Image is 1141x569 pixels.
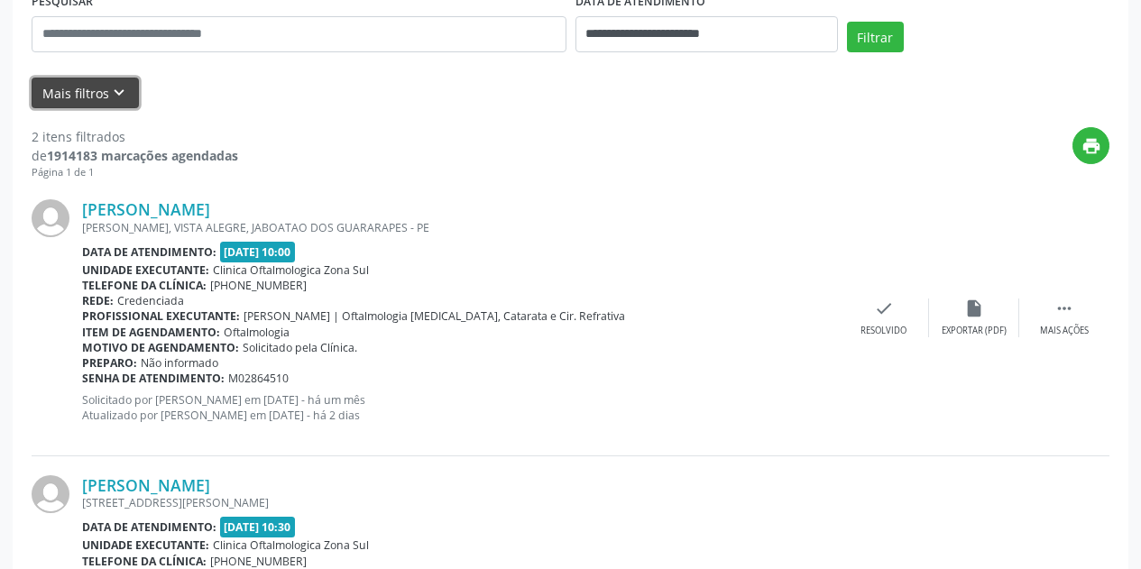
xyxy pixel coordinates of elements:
img: img [32,199,69,237]
span: Clinica Oftalmologica Zona Sul [213,537,369,553]
button: print [1072,127,1109,164]
b: Telefone da clínica: [82,278,207,293]
span: [DATE] 10:30 [220,517,296,537]
span: Oftalmologia [224,325,290,340]
span: [PHONE_NUMBER] [210,278,307,293]
b: Senha de atendimento: [82,371,225,386]
a: [PERSON_NAME] [82,475,210,495]
img: img [32,475,69,513]
span: [PERSON_NAME] | Oftalmologia [MEDICAL_DATA], Catarata e Cir. Refrativa [244,308,625,324]
b: Motivo de agendamento: [82,340,239,355]
div: Página 1 de 1 [32,165,238,180]
a: [PERSON_NAME] [82,199,210,219]
span: [DATE] 10:00 [220,242,296,262]
b: Unidade executante: [82,537,209,553]
b: Preparo: [82,355,137,371]
span: Clinica Oftalmologica Zona Sul [213,262,369,278]
button: Filtrar [847,22,904,52]
span: Credenciada [117,293,184,308]
i:  [1054,298,1074,318]
strong: 1914183 marcações agendadas [47,147,238,164]
span: M02864510 [228,371,289,386]
span: Solicitado pela Clínica. [243,340,357,355]
div: 2 itens filtrados [32,127,238,146]
i: check [874,298,894,318]
div: Mais ações [1040,325,1089,337]
b: Data de atendimento: [82,244,216,260]
b: Rede: [82,293,114,308]
i: keyboard_arrow_down [109,83,129,103]
b: Profissional executante: [82,308,240,324]
p: Solicitado por [PERSON_NAME] em [DATE] - há um mês Atualizado por [PERSON_NAME] em [DATE] - há 2 ... [82,392,839,423]
b: Item de agendamento: [82,325,220,340]
span: Não informado [141,355,218,371]
b: Telefone da clínica: [82,554,207,569]
b: Data de atendimento: [82,519,216,535]
i: insert_drive_file [964,298,984,318]
div: Resolvido [860,325,906,337]
div: Exportar (PDF) [942,325,1007,337]
div: de [32,146,238,165]
b: Unidade executante: [82,262,209,278]
i: print [1081,136,1101,156]
div: [STREET_ADDRESS][PERSON_NAME] [82,495,839,510]
span: [PHONE_NUMBER] [210,554,307,569]
div: [PERSON_NAME], VISTA ALEGRE, JABOATAO DOS GUARARAPES - PE [82,220,839,235]
button: Mais filtroskeyboard_arrow_down [32,78,139,109]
